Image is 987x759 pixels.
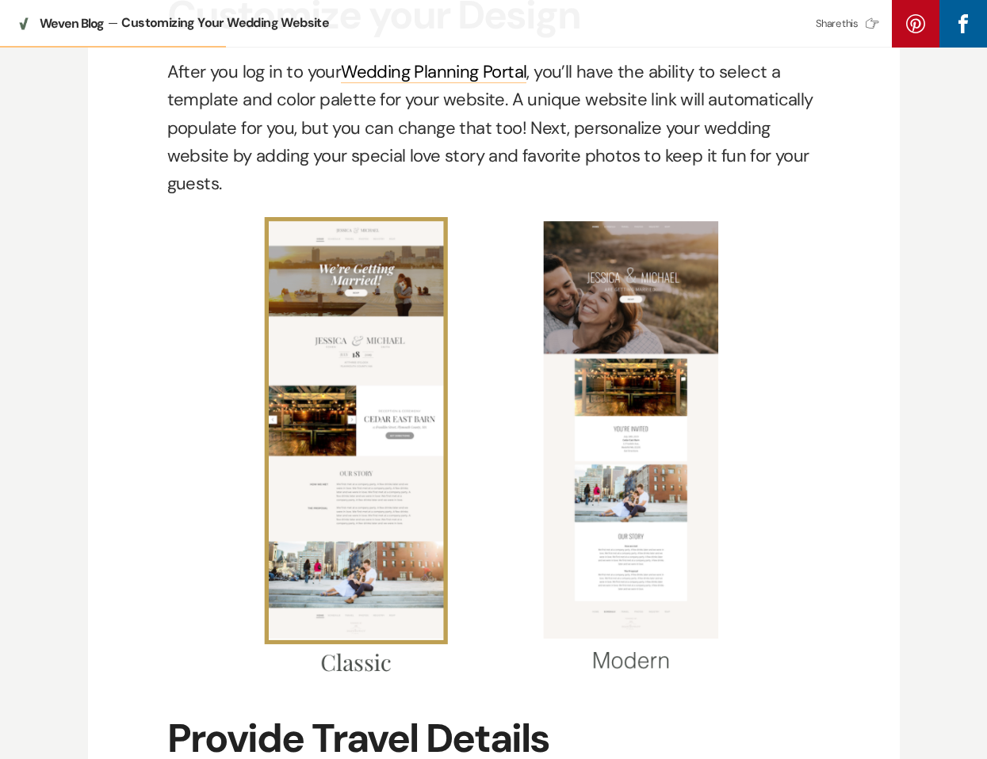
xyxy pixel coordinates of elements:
[108,17,117,29] span: —
[16,16,32,32] img: Weven Blog icon
[121,15,796,32] div: Customizing Your Wedding Website
[16,16,104,32] a: Weven Blog
[341,60,526,83] a: Wedding Planning Portal
[167,197,821,689] img: Custom Wedding Website
[167,58,821,689] p: After you log in to your , you’ll have the ability to select a template and color palette for you...
[40,17,104,31] span: Weven Blog
[816,17,884,31] div: Share this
